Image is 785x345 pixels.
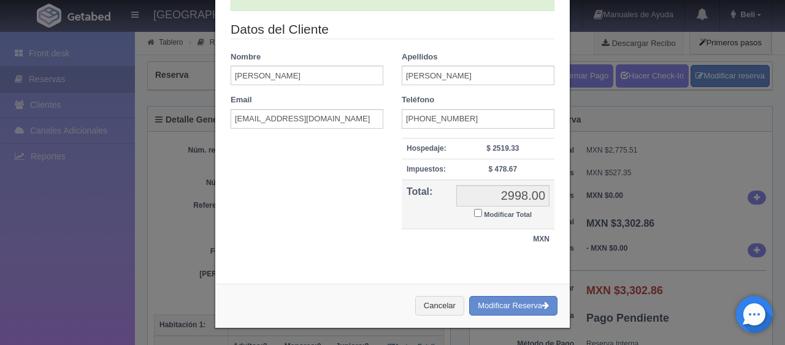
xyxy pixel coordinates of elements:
[402,94,434,106] label: Teléfono
[533,235,549,243] strong: MXN
[402,138,451,159] th: Hospedaje:
[415,296,464,316] button: Cancelar
[488,165,517,173] strong: $ 478.67
[231,94,252,106] label: Email
[484,211,532,218] small: Modificar Total
[402,51,438,63] label: Apellidos
[469,296,557,316] button: Modificar Reserva
[474,209,482,217] input: Modificar Total
[231,51,261,63] label: Nombre
[402,159,451,180] th: Impuestos:
[231,20,554,39] legend: Datos del Cliente
[486,144,519,153] strong: $ 2519.33
[402,180,451,229] th: Total:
